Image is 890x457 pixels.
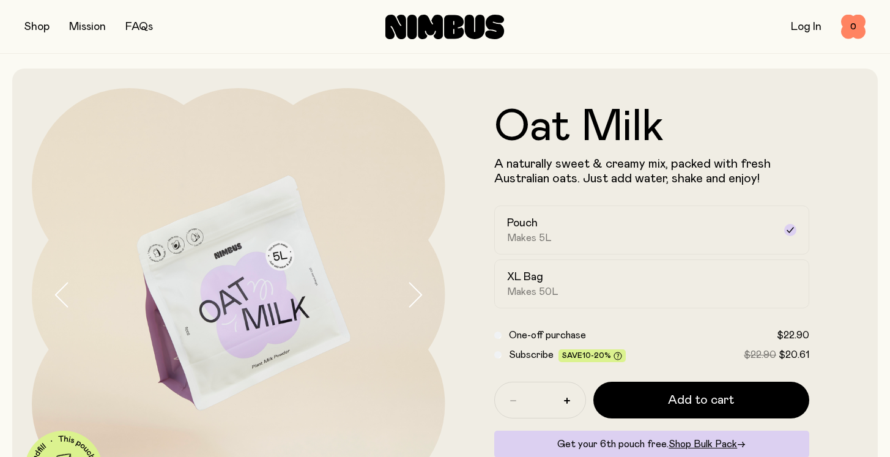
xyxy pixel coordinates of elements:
[494,105,810,149] h1: Oat Milk
[582,352,611,359] span: 10-20%
[744,350,776,360] span: $22.90
[507,232,552,244] span: Makes 5L
[669,439,746,449] a: Shop Bulk Pack→
[507,286,558,298] span: Makes 50L
[507,216,538,231] h2: Pouch
[841,15,866,39] button: 0
[507,270,543,284] h2: XL Bag
[125,21,153,32] a: FAQs
[668,392,734,409] span: Add to cart
[509,350,554,360] span: Subscribe
[509,330,586,340] span: One-off purchase
[562,352,622,361] span: Save
[777,330,809,340] span: $22.90
[593,382,810,418] button: Add to cart
[69,21,106,32] a: Mission
[494,157,810,186] p: A naturally sweet & creamy mix, packed with fresh Australian oats. Just add water, shake and enjoy!
[779,350,809,360] span: $20.61
[669,439,737,449] span: Shop Bulk Pack
[791,21,821,32] a: Log In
